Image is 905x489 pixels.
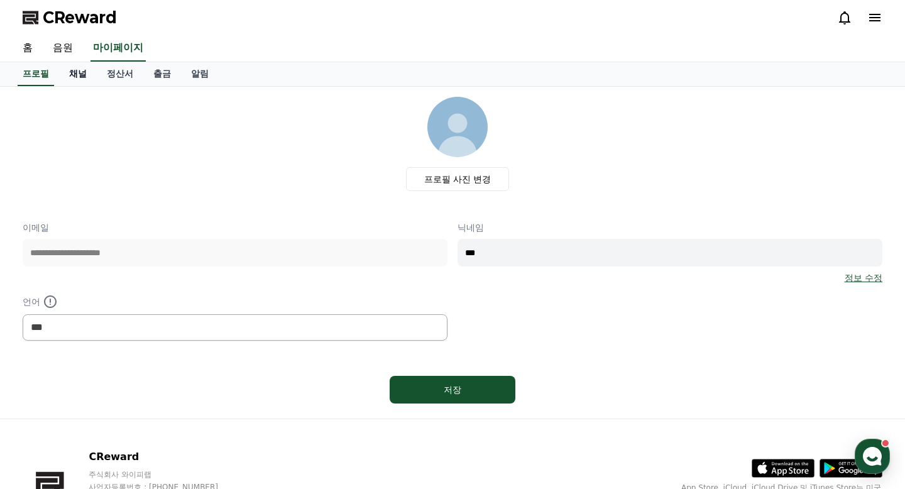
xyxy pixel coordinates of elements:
[13,35,43,62] a: 홈
[115,404,130,414] span: 대화
[23,221,447,234] p: 이메일
[23,294,447,309] p: 언어
[390,376,515,404] button: 저장
[90,35,146,62] a: 마이페이지
[40,404,47,414] span: 홈
[415,383,490,396] div: 저장
[194,404,209,414] span: 설정
[23,8,117,28] a: CReward
[143,62,181,86] a: 출금
[427,97,488,157] img: profile_image
[89,449,242,464] p: CReward
[43,35,83,62] a: 음원
[43,8,117,28] span: CReward
[458,221,882,234] p: 닉네임
[4,385,83,416] a: 홈
[89,470,242,480] p: 주식회사 와이피랩
[181,62,219,86] a: 알림
[97,62,143,86] a: 정산서
[83,385,162,416] a: 대화
[18,62,54,86] a: 프로필
[406,167,510,191] label: 프로필 사진 변경
[162,385,241,416] a: 설정
[845,272,882,284] a: 정보 수정
[59,62,97,86] a: 채널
